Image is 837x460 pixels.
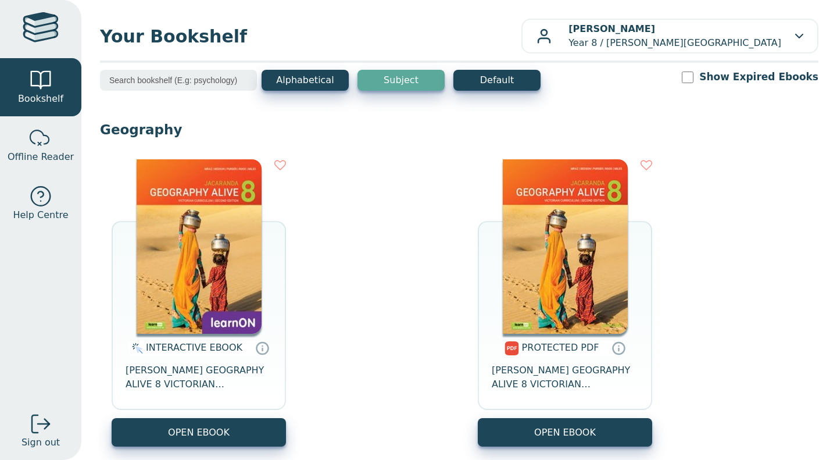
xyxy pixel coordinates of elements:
span: INTERACTIVE EBOOK [146,342,242,353]
button: [PERSON_NAME]Year 8 / [PERSON_NAME][GEOGRAPHIC_DATA] [521,19,818,54]
span: [PERSON_NAME] GEOGRAPHY ALIVE 8 VICTORIAN CURRICULUM LEARNON EBOOK 2E [126,363,272,391]
img: 5407fe0c-7f91-e911-a97e-0272d098c78b.jpg [137,159,262,334]
input: Search bookshelf (E.g: psychology) [100,70,257,91]
p: Year 8 / [PERSON_NAME][GEOGRAPHIC_DATA] [568,22,781,50]
span: PROTECTED PDF [522,342,599,353]
span: Sign out [22,436,60,450]
button: Default [453,70,541,91]
span: Offline Reader [8,150,74,164]
a: Protected PDFs cannot be printed, copied or shared. They can be accessed online through Education... [611,341,625,355]
button: Alphabetical [262,70,349,91]
b: [PERSON_NAME] [568,23,655,34]
a: Interactive eBooks are accessed online via the publisher’s portal. They contain interactive resou... [255,341,269,355]
img: interactive.svg [128,341,143,355]
p: Geography [100,121,818,138]
button: OPEN EBOOK [112,418,286,447]
label: Show Expired Ebooks [699,70,818,84]
img: pdf.svg [505,341,519,355]
img: a41822bf-ba88-49ac-9072-b061980bd568.jpg [503,159,628,334]
span: Your Bookshelf [100,23,521,49]
span: Bookshelf [18,92,63,106]
button: Subject [357,70,445,91]
span: Help Centre [13,208,68,222]
span: [PERSON_NAME] GEOGRAPHY ALIVE 8 VICTORIAN CURRICULUM LEARNON 2E [492,363,638,391]
a: OPEN EBOOK [478,418,652,447]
